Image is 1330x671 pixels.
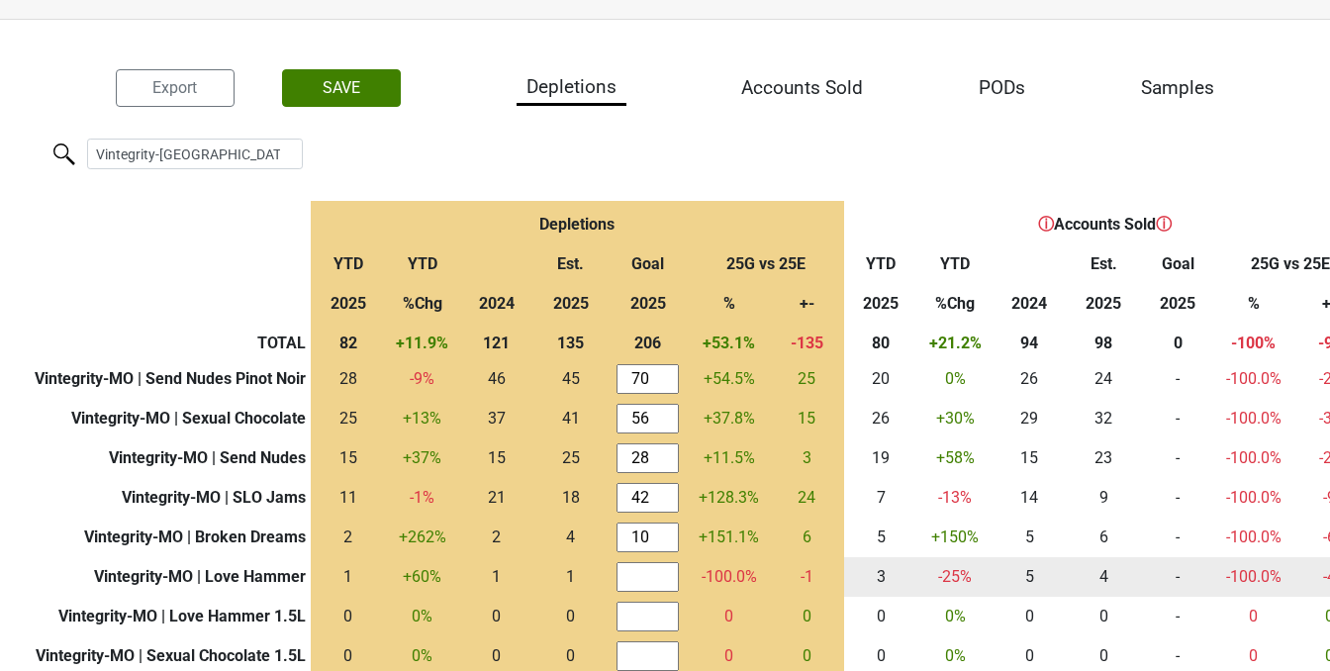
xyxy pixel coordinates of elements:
td: 15.249 [311,438,385,478]
div: 15 [464,446,528,470]
div: 1 [464,565,528,589]
div: PODs [979,74,1025,103]
td: -13 % [918,478,993,518]
td: -100.0% [1215,399,1292,438]
td: 25.122 [533,438,608,478]
td: 24.667 [311,399,385,438]
td: 9 [1067,478,1141,518]
th: YTD: activate to sort column ascending [311,240,385,280]
span: ⓘ [1156,215,1172,234]
div: 6 [775,526,839,549]
span: Accounts Sold [1054,215,1156,234]
td: 7 [844,478,918,518]
td: 15 [993,438,1067,478]
th: Goal: activate to sort column ascending [1141,240,1215,280]
td: 0.000 [459,597,533,636]
div: 25 [316,407,380,431]
th: 2025 [311,280,385,320]
td: 6.018 [770,518,844,557]
b: Vintegrity-MO | Love Hammer 1.5L [58,607,306,625]
button: Export [116,69,235,107]
td: - [1141,557,1215,597]
div: 37 [464,407,528,431]
td: 24.694000000000003 [770,359,844,399]
td: 5 [844,518,918,557]
td: 18.394 [533,478,608,518]
div: 24 [775,486,839,510]
span: -100% [1231,334,1276,352]
td: 40.638 [533,399,608,438]
div: 0 [997,644,1062,668]
div: 26 [849,407,913,431]
b: Vintegrity-MO | Broken Dreams [84,527,306,546]
td: +150 % [918,518,993,557]
td: 45.306 [533,359,608,399]
th: Est.: activate to sort column ascending [1067,240,1141,280]
td: 0 [1215,597,1292,636]
td: 3 [844,557,918,597]
td: +262 % [385,518,459,557]
td: +128.3% [689,478,770,518]
div: 28 [316,367,380,391]
th: &nbsp;: activate to sort column ascending [993,240,1067,280]
div: 0 [775,644,839,668]
div: 29 [997,407,1062,431]
td: -1.097 [770,557,844,597]
th: YTD: activate to sort column ascending [844,240,918,280]
td: -1 % [385,478,459,518]
td: 0 % [918,359,993,399]
div: 9 [1072,486,1136,510]
span: +53.1% [703,334,755,352]
div: 0 [775,605,839,628]
td: 32 [1067,399,1141,438]
td: 5 [993,518,1067,557]
th: 135 [533,320,608,359]
td: 11.165 [311,478,385,518]
td: +13 % [385,399,459,438]
div: 46 [464,367,528,391]
td: 6 [1067,518,1141,557]
td: - [1141,518,1215,557]
td: +30 % [918,399,993,438]
td: 14.751 [459,438,533,478]
td: 24 [1067,359,1141,399]
td: 1.097 [533,557,608,597]
th: 0 [1141,320,1215,359]
td: +11.5% [689,438,770,478]
th: YTD: activate to sort column ascending [918,240,993,280]
td: +58 % [918,438,993,478]
div: 25 [538,446,603,470]
th: 80 [844,320,918,359]
td: 3.982 [533,518,608,557]
th: %: activate to sort column ascending [1215,280,1292,320]
th: +-: activate to sort column ascending [770,280,844,320]
div: 1 [316,565,380,589]
td: -9 % [385,359,459,399]
div: 0 [538,605,603,628]
th: 25G vs 25E [689,240,844,280]
td: - [1141,597,1215,636]
div: 19 [849,446,913,470]
b: Vintegrity-MO | Sexual Chocolate 1.5L [36,646,306,665]
td: 0 [993,597,1067,636]
div: Samples [1141,74,1214,103]
th: 94 [993,320,1067,359]
th: &nbsp;: activate to sort column ascending [459,240,533,280]
div: Accounts Sold [741,74,863,103]
td: 0 % [385,597,459,636]
td: -100.0% [689,557,770,597]
div: 0 [997,605,1062,628]
td: 26 [993,359,1067,399]
th: 82 [311,320,385,359]
div: 18 [538,486,603,510]
td: 0 [689,597,770,636]
td: 21.332 [459,478,533,518]
th: %Chg [918,280,993,320]
td: -100.0% [1215,359,1292,399]
div: 0 [316,605,380,628]
div: Depletions [517,71,626,107]
td: 0 % [918,597,993,636]
div: 21 [464,486,528,510]
div: 3 [775,446,839,470]
td: 45.674 [459,359,533,399]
